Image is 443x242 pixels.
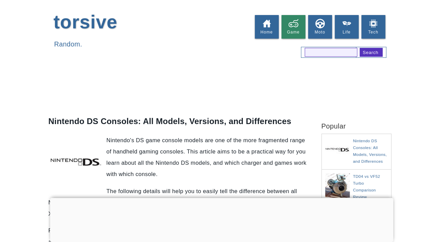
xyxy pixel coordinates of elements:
h2: Popular [321,112,391,130]
iframe: Advertisement [47,71,295,102]
input: search [360,48,383,57]
span: Random. [54,40,82,48]
a: Tech [361,15,385,39]
img: TD04 vs VF52 Turbo Comparison Review [325,173,351,198]
iframe: Advertisement [50,198,393,240]
a: Life [335,15,359,39]
img: steering_wheel_icon.png [315,18,325,29]
a: Game [281,15,305,39]
a: torsive [54,11,117,32]
a: Home [255,15,279,39]
a: Nintendo DS Consoles: All Models, Versions, and Differences [353,138,387,163]
img: plant_icon.png [342,18,352,29]
p: Nintendo's DS game console models are one of the more fragmented range of handheld gaming console... [49,135,309,180]
a: TD04 vs VF52 Turbo Comparison Review [353,174,380,199]
input: search [305,48,358,57]
h1: Nintendo DS Consoles: All Models, Versions, and Differences [49,116,309,127]
p: The following details will help you to easily tell the difference between all Nintendo DS models ... [49,186,309,219]
img: DESCRIPTION [50,136,101,188]
img: home%2Bicon.png [262,18,272,29]
img: Nintendo DS Consoles: All Models, Versions, and Differences [325,137,351,162]
a: Moto [308,15,332,39]
img: electronics_icon.png [368,18,378,29]
img: game.png [288,18,299,29]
